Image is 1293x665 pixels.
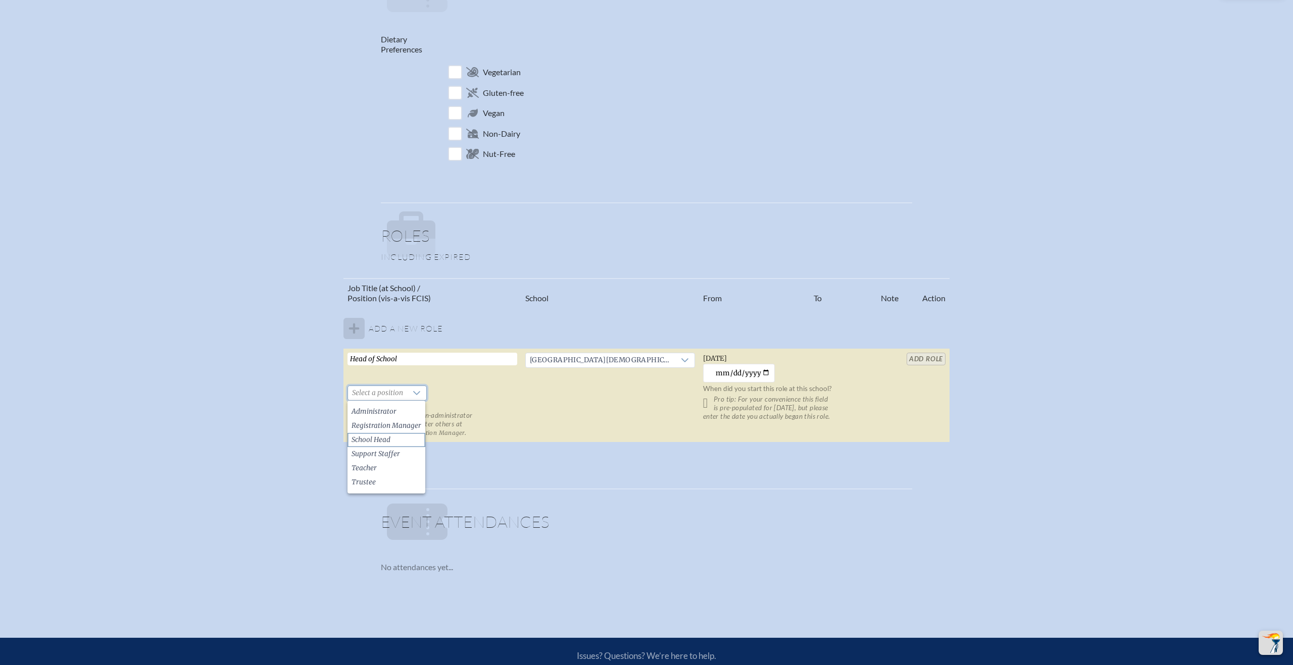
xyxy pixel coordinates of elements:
[347,433,425,447] li: School Head
[347,401,425,493] ul: Option List
[347,419,425,433] li: Registration Manager
[347,475,425,489] li: Trustee
[483,88,524,98] span: Gluten-free
[352,421,421,431] span: Registration Manager
[1261,633,1281,653] img: To the top
[381,252,912,262] p: Including expired
[402,429,465,436] span: Registration Manager
[347,405,425,419] li: Administrator
[703,354,727,363] span: [DATE]
[703,384,873,393] p: When did you start this role at this school?
[347,447,425,461] li: Support Staffer
[877,279,903,308] th: Note
[703,395,873,421] p: Pro tip: For your convenience this field is pre-populated for [DATE], but please enter the date y...
[483,129,520,139] span: Non-Dairy
[521,279,699,308] th: School
[381,514,912,538] h1: Event Attendances
[381,562,912,572] p: No attendances yet...
[352,449,400,459] span: Support Staffer
[347,411,517,437] p: Pro tip: If you are a non-administrator with authority to register others at your school, select .
[352,407,396,417] span: Administrator
[903,279,950,308] th: Action
[348,386,407,400] span: Select a position
[1259,631,1283,655] button: Scroll Top
[352,435,390,445] span: School Head
[347,461,425,475] li: Teacher
[352,477,376,487] span: Trustee
[352,463,377,473] span: Teacher
[381,228,912,252] h1: Roles
[483,149,515,159] span: Nut-Free
[343,279,521,308] th: Job Title (at School) / Position (vis-a-vis FCIS)
[381,34,422,54] label: Dietary Preferences
[810,279,877,308] th: To
[483,67,521,77] span: Vegetarian
[699,279,810,308] th: From
[483,108,505,118] span: Vegan
[469,650,824,661] p: Issues? Questions? We’re here to help.
[347,353,517,365] input: Job Title, eg, Science Teacher, 5th Grade
[526,353,675,367] span: Boca Raton Christian School (Boca Raton)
